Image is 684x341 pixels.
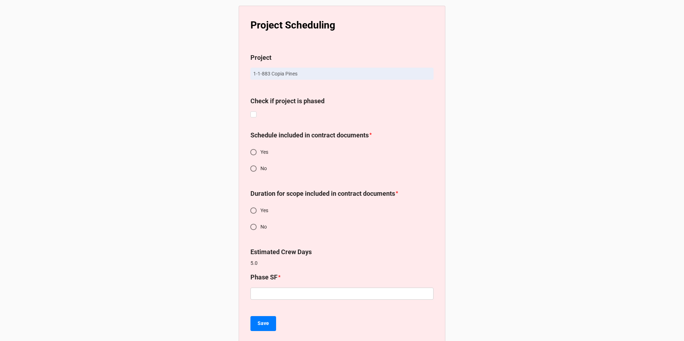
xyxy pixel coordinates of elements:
[260,165,267,172] span: No
[250,96,325,106] label: Check if project is phased
[250,53,271,63] label: Project
[250,248,312,256] b: Estimated Crew Days
[260,148,268,156] span: Yes
[250,130,369,140] label: Schedule included in contract documents
[258,320,269,327] b: Save
[250,189,395,199] label: Duration for scope included in contract documents
[250,316,276,331] button: Save
[250,272,278,282] label: Phase SF
[260,223,267,231] span: No
[253,70,431,77] p: 1-1-883 Copia Pines
[260,207,268,214] span: Yes
[250,19,335,31] b: Project Scheduling
[250,259,434,267] p: 5.0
